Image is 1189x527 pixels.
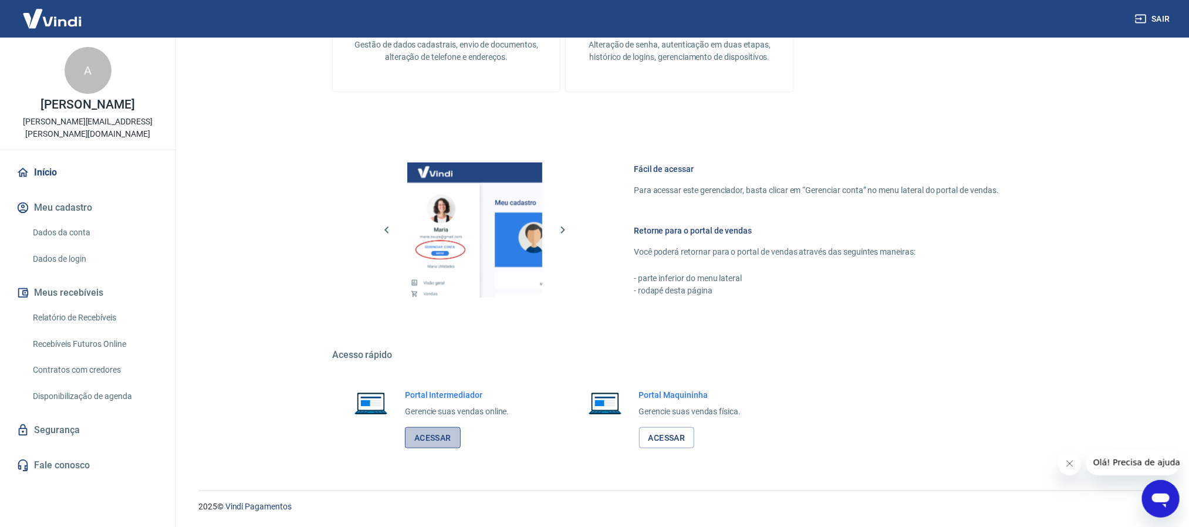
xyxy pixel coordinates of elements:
[1142,480,1180,518] iframe: Botão para abrir a janela de mensagens
[639,389,741,401] h6: Portal Maquininha
[585,39,774,63] p: Alteração de senha, autenticação em duas etapas, histórico de logins, gerenciamento de dispositivos.
[639,427,695,449] a: Acessar
[225,502,292,511] a: Vindi Pagamentos
[28,221,161,245] a: Dados da conta
[1133,8,1175,30] button: Sair
[407,163,542,298] img: Imagem da dashboard mostrando o botão de gerenciar conta na sidebar no lado esquerdo
[14,1,90,36] img: Vindi
[634,285,999,297] p: - rodapé desta página
[14,280,161,306] button: Meus recebíveis
[634,272,999,285] p: - parte inferior do menu lateral
[332,349,1027,361] h5: Acesso rápido
[1058,452,1082,475] iframe: Fechar mensagem
[634,225,999,237] h6: Retorne para o portal de vendas
[40,99,134,111] p: [PERSON_NAME]
[14,195,161,221] button: Meu cadastro
[28,358,161,382] a: Contratos com credores
[14,417,161,443] a: Segurança
[28,306,161,330] a: Relatório de Recebíveis
[639,406,741,418] p: Gerencie suas vendas física.
[28,332,161,356] a: Recebíveis Futuros Online
[9,116,166,140] p: [PERSON_NAME][EMAIL_ADDRESS][PERSON_NAME][DOMAIN_NAME]
[580,389,630,417] img: Imagem de um notebook aberto
[634,246,999,258] p: Você poderá retornar para o portal de vendas através das seguintes maneiras:
[634,163,999,175] h6: Fácil de acessar
[14,160,161,185] a: Início
[405,427,461,449] a: Acessar
[405,389,509,401] h6: Portal Intermediador
[352,39,541,63] p: Gestão de dados cadastrais, envio de documentos, alteração de telefone e endereços.
[634,184,999,197] p: Para acessar este gerenciador, basta clicar em “Gerenciar conta” no menu lateral do portal de ven...
[14,452,161,478] a: Fale conosco
[405,406,509,418] p: Gerencie suas vendas online.
[28,384,161,408] a: Disponibilização de agenda
[198,501,1161,513] p: 2025 ©
[28,247,161,271] a: Dados de login
[1086,450,1180,475] iframe: Mensagem da empresa
[65,47,112,94] div: A
[346,389,396,417] img: Imagem de um notebook aberto
[7,8,99,18] span: Olá! Precisa de ajuda?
